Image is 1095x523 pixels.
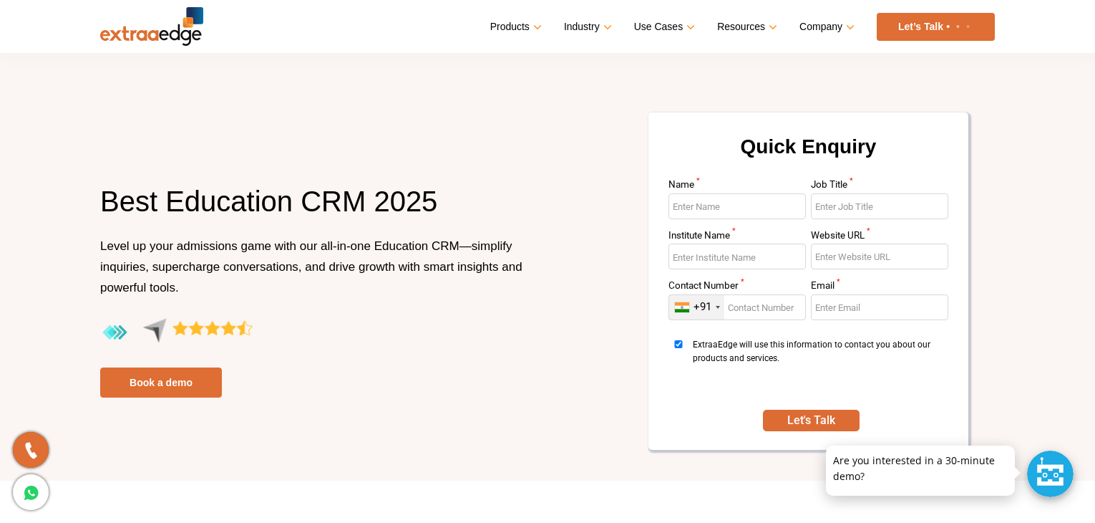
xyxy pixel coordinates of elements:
[877,13,995,41] a: Let’s Talk
[668,180,806,193] label: Name
[763,410,859,431] button: SUBMIT
[490,16,539,37] a: Products
[634,16,692,37] a: Use Cases
[668,340,688,348] input: ExtraaEdge will use this information to contact you about our products and services.
[100,318,253,347] img: aggregate-rating-by-users
[811,193,948,219] input: Enter Job Title
[693,338,944,392] span: ExtraaEdge will use this information to contact you about our products and services.
[811,281,948,294] label: Email
[564,16,609,37] a: Industry
[668,231,806,244] label: Institute Name
[799,16,852,37] a: Company
[811,231,948,244] label: Website URL
[811,244,948,269] input: Enter Website URL
[1027,451,1074,497] div: Chat
[668,294,806,320] input: Enter Contact Number
[669,295,724,320] div: India (भारत): +91
[811,180,948,193] label: Job Title
[668,281,806,294] label: Contact Number
[668,193,806,219] input: Enter Name
[717,16,774,37] a: Resources
[100,183,537,236] h1: Best Education CRM 2025
[666,130,951,180] h2: Quick Enquiry
[100,239,522,294] span: Level up your admissions game with our all-in-one Education CRM—simplify inquiries, supercharge c...
[811,294,948,320] input: Enter Email
[668,244,806,269] input: Enter Institute Name
[693,300,711,314] div: +91
[100,368,222,398] a: Book a demo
